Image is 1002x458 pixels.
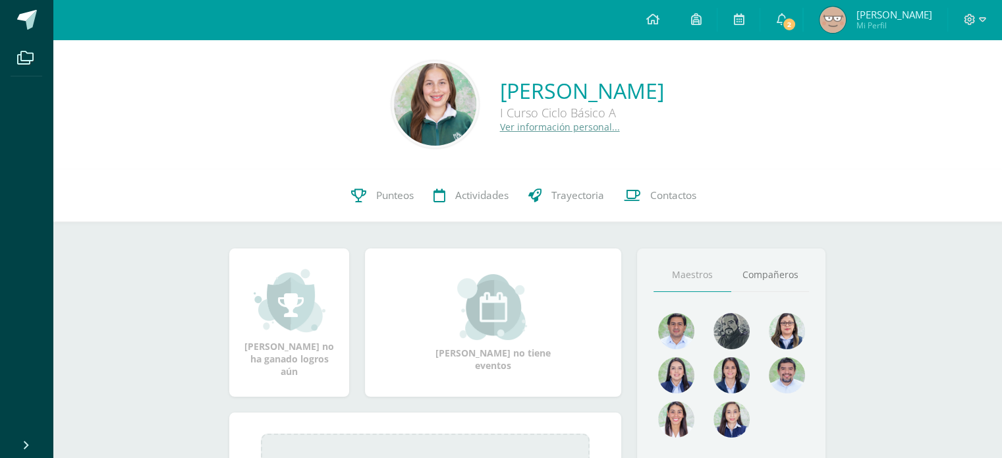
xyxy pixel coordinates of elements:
[551,188,604,202] span: Trayectoria
[856,8,932,21] span: [PERSON_NAME]
[614,169,706,222] a: Contactos
[658,313,694,349] img: 1e7bfa517bf798cc96a9d855bf172288.png
[781,17,796,32] span: 2
[341,169,424,222] a: Punteos
[376,188,414,202] span: Punteos
[769,313,805,349] img: 9e1b7ce4e6aa0d8e84a9b74fa5951954.png
[769,357,805,393] img: 2928173b59948196966dad9e2036a027.png
[856,20,932,31] span: Mi Perfil
[455,188,509,202] span: Actividades
[820,7,846,33] img: 21b300191b0ea1a6c6b5d9373095fc38.png
[658,357,694,393] img: 421193c219fb0d09e137c3cdd2ddbd05.png
[428,274,559,372] div: [PERSON_NAME] no tiene eventos
[500,105,664,121] div: I Curso Ciclo Básico A
[500,76,664,105] a: [PERSON_NAME]
[242,268,336,378] div: [PERSON_NAME] no ha ganado logros aún
[713,401,750,438] img: e0582db7cc524a9960c08d03de9ec803.png
[500,121,620,133] a: Ver información personal...
[254,268,325,333] img: achievement_small.png
[424,169,518,222] a: Actividades
[713,357,750,393] img: d4e0c534ae446c0d00535d3bb96704e9.png
[650,188,696,202] span: Contactos
[654,258,731,292] a: Maestros
[731,258,809,292] a: Compañeros
[518,169,614,222] a: Trayectoria
[457,274,529,340] img: event_small.png
[713,313,750,349] img: 4179e05c207095638826b52d0d6e7b97.png
[394,63,476,146] img: dcae83aecdce28b3332d0a5e74de40d4.png
[658,401,694,438] img: 38d188cc98c34aa903096de2d1c9671e.png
